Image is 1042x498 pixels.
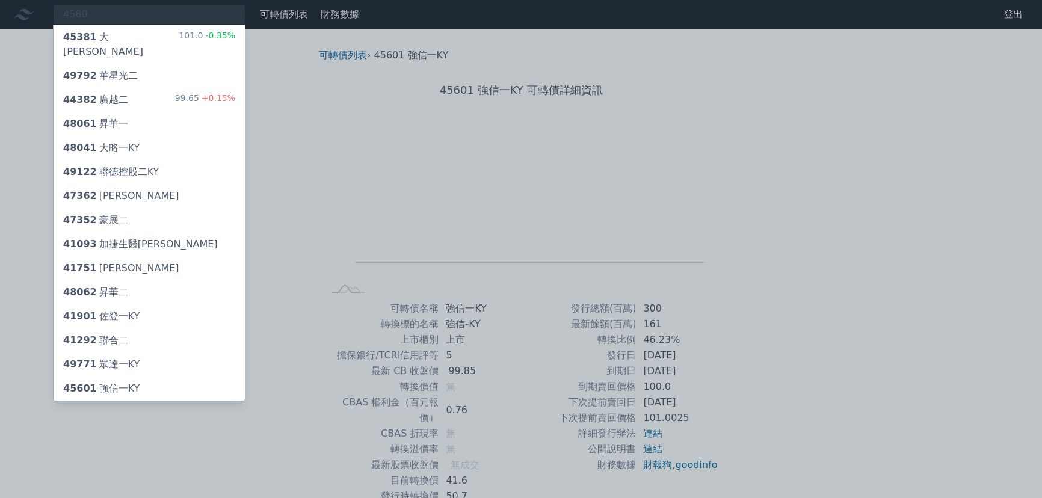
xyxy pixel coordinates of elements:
span: +0.15% [199,93,235,103]
a: 48041大略一KY [54,136,245,160]
div: 佐登一KY [63,309,140,324]
a: 41292聯合二 [54,328,245,352]
div: 101.0 [179,30,235,59]
a: 45601強信一KY [54,377,245,401]
span: 48062 [63,286,97,298]
span: 47362 [63,190,97,201]
span: 49122 [63,166,97,177]
div: 廣越二 [63,93,128,107]
a: 41751[PERSON_NAME] [54,256,245,280]
div: 99.65 [175,93,235,107]
div: 眾達一KY [63,357,140,372]
div: 強信一KY [63,381,140,396]
span: 44382 [63,94,97,105]
a: 49792華星光二 [54,64,245,88]
span: 45601 [63,383,97,394]
span: 41751 [63,262,97,274]
a: 47352豪展二 [54,208,245,232]
a: 48062昇華二 [54,280,245,304]
span: 41292 [63,334,97,346]
div: 昇華一 [63,117,128,131]
div: 聯合二 [63,333,128,348]
a: 45381大[PERSON_NAME] 101.0-0.35% [54,25,245,64]
div: 豪展二 [63,213,128,227]
div: 昇華二 [63,285,128,300]
span: 49792 [63,70,97,81]
div: 大略一KY [63,141,140,155]
span: 48041 [63,142,97,153]
div: [PERSON_NAME] [63,189,179,203]
a: 49122聯德控股二KY [54,160,245,184]
div: 大[PERSON_NAME] [63,30,179,59]
a: 48061昇華一 [54,112,245,136]
span: 45381 [63,31,97,43]
span: 41901 [63,310,97,322]
span: -0.35% [203,31,235,40]
a: 49771眾達一KY [54,352,245,377]
span: 49771 [63,358,97,370]
div: 華星光二 [63,69,138,83]
div: 加捷生醫[PERSON_NAME] [63,237,218,251]
a: 44382廣越二 99.65+0.15% [54,88,245,112]
a: 47362[PERSON_NAME] [54,184,245,208]
span: 48061 [63,118,97,129]
span: 41093 [63,238,97,250]
a: 41093加捷生醫[PERSON_NAME] [54,232,245,256]
span: 47352 [63,214,97,226]
a: 41901佐登一KY [54,304,245,328]
div: [PERSON_NAME] [63,261,179,275]
div: 聯德控股二KY [63,165,159,179]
